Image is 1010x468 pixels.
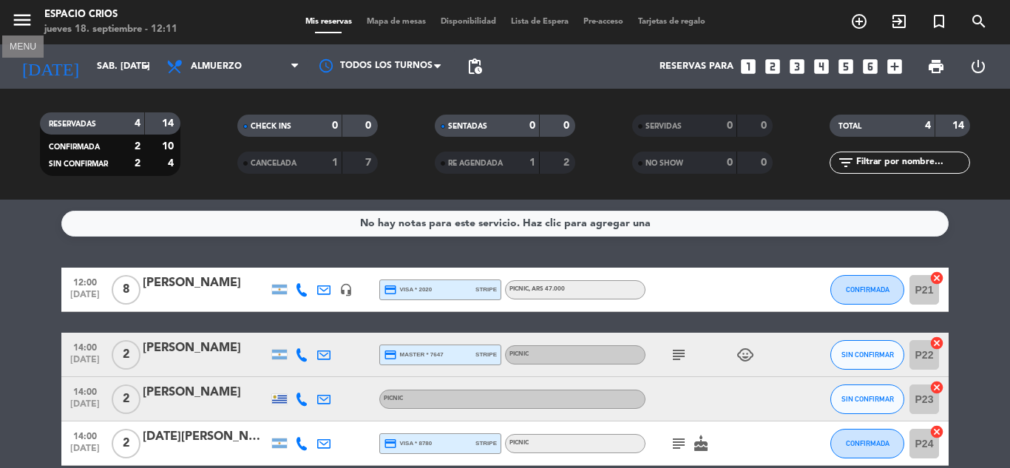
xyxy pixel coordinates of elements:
[930,13,948,30] i: turned_in_not
[509,440,529,446] span: PICNIC
[67,290,104,307] span: [DATE]
[645,123,682,130] span: SERVIDAS
[448,160,503,167] span: RE AGENDADA
[929,380,944,395] i: cancel
[846,439,889,447] span: CONFIRMADA
[67,427,104,444] span: 14:00
[727,121,733,131] strong: 0
[761,157,770,168] strong: 0
[890,13,908,30] i: exit_to_app
[660,61,733,72] span: Reservas para
[969,58,987,75] i: power_settings_new
[384,437,432,450] span: visa * 8780
[504,18,576,26] span: Lista de Espera
[692,435,710,452] i: cake
[850,13,868,30] i: add_circle_outline
[384,396,403,401] span: PICNIC
[529,157,535,168] strong: 1
[563,157,572,168] strong: 2
[332,121,338,131] strong: 0
[143,383,268,402] div: [PERSON_NAME]
[11,50,89,83] i: [DATE]
[162,118,177,129] strong: 14
[433,18,504,26] span: Disponibilidad
[339,283,353,296] i: headset_mic
[251,123,291,130] span: CHECK INS
[384,283,397,296] i: credit_card
[509,286,565,292] span: PICNIC
[11,9,33,36] button: menu
[466,58,484,75] span: pending_actions
[830,384,904,414] button: SIN CONFIRMAR
[332,157,338,168] strong: 1
[384,283,432,296] span: visa * 2020
[529,121,535,131] strong: 0
[929,424,944,439] i: cancel
[67,355,104,372] span: [DATE]
[787,57,807,76] i: looks_3
[49,121,96,128] span: RESERVADAS
[49,143,100,151] span: CONFIRMADA
[885,57,904,76] i: add_box
[135,158,140,169] strong: 2
[67,382,104,399] span: 14:00
[529,286,565,292] span: , ARS 47.000
[631,18,713,26] span: Tarjetas de regalo
[67,399,104,416] span: [DATE]
[830,429,904,458] button: CONFIRMADA
[384,437,397,450] i: credit_card
[929,336,944,350] i: cancel
[44,7,177,22] div: Espacio Crios
[384,348,444,362] span: master * 7647
[925,121,931,131] strong: 4
[861,57,880,76] i: looks_6
[143,427,268,447] div: [DATE][PERSON_NAME]
[763,57,782,76] i: looks_two
[670,435,688,452] i: subject
[739,57,758,76] i: looks_one
[135,141,140,152] strong: 2
[952,121,967,131] strong: 14
[365,157,374,168] strong: 7
[830,340,904,370] button: SIN CONFIRMAR
[841,350,894,359] span: SIN CONFIRMAR
[251,160,296,167] span: CANCELADA
[67,444,104,461] span: [DATE]
[11,9,33,31] i: menu
[2,39,44,52] div: MENU
[135,118,140,129] strong: 4
[191,61,242,72] span: Almuerzo
[162,141,177,152] strong: 10
[929,271,944,285] i: cancel
[112,384,140,414] span: 2
[49,160,108,168] span: SIN CONFIRMAR
[475,285,497,294] span: stripe
[576,18,631,26] span: Pre-acceso
[761,121,770,131] strong: 0
[112,275,140,305] span: 8
[138,58,155,75] i: arrow_drop_down
[143,339,268,358] div: [PERSON_NAME]
[836,57,855,76] i: looks_5
[67,338,104,355] span: 14:00
[846,285,889,294] span: CONFIRMADA
[360,215,651,232] div: No hay notas para este servicio. Haz clic para agregar una
[927,58,945,75] span: print
[727,157,733,168] strong: 0
[970,13,988,30] i: search
[841,395,894,403] span: SIN CONFIRMAR
[957,44,999,89] div: LOG OUT
[855,155,969,171] input: Filtrar por nombre...
[448,123,487,130] span: SENTADAS
[359,18,433,26] span: Mapa de mesas
[812,57,831,76] i: looks_4
[830,275,904,305] button: CONFIRMADA
[67,273,104,290] span: 12:00
[837,154,855,172] i: filter_list
[112,340,140,370] span: 2
[838,123,861,130] span: TOTAL
[475,438,497,448] span: stripe
[112,429,140,458] span: 2
[365,121,374,131] strong: 0
[670,346,688,364] i: subject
